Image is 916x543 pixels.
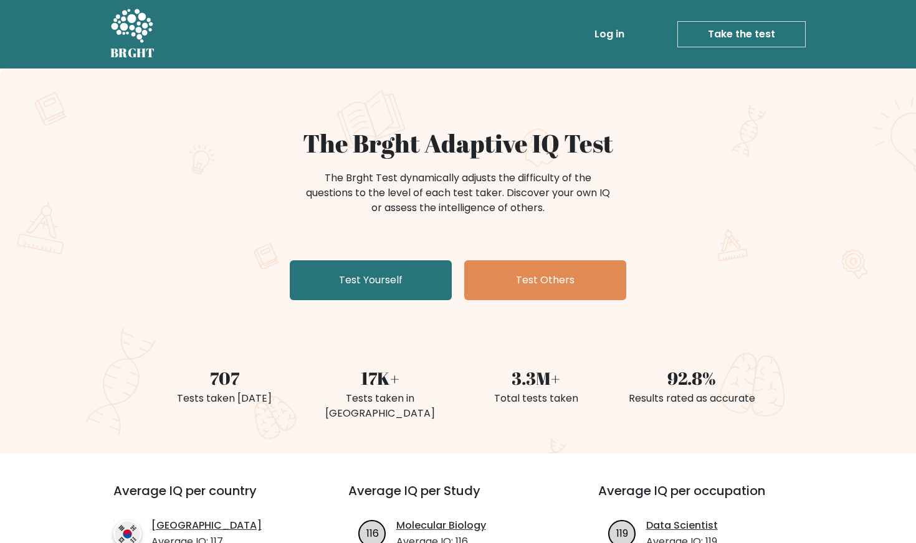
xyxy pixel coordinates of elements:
[110,5,155,64] a: BRGHT
[621,391,762,406] div: Results rated as accurate
[154,128,762,158] h1: The Brght Adaptive IQ Test
[302,171,614,215] div: The Brght Test dynamically adjusts the difficulty of the questions to the level of each test take...
[110,45,155,60] h5: BRGHT
[154,365,295,391] div: 707
[348,483,568,513] h3: Average IQ per Study
[151,518,262,533] a: [GEOGRAPHIC_DATA]
[598,483,818,513] h3: Average IQ per occupation
[310,391,451,421] div: Tests taken in [GEOGRAPHIC_DATA]
[465,391,606,406] div: Total tests taken
[396,518,486,533] a: Molecular Biology
[366,526,378,540] text: 116
[616,526,628,540] text: 119
[589,22,629,47] a: Log in
[464,260,626,300] a: Test Others
[113,483,303,513] h3: Average IQ per country
[621,365,762,391] div: 92.8%
[465,365,606,391] div: 3.3M+
[154,391,295,406] div: Tests taken [DATE]
[310,365,451,391] div: 17K+
[290,260,452,300] a: Test Yourself
[646,518,718,533] a: Data Scientist
[677,21,806,47] a: Take the test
